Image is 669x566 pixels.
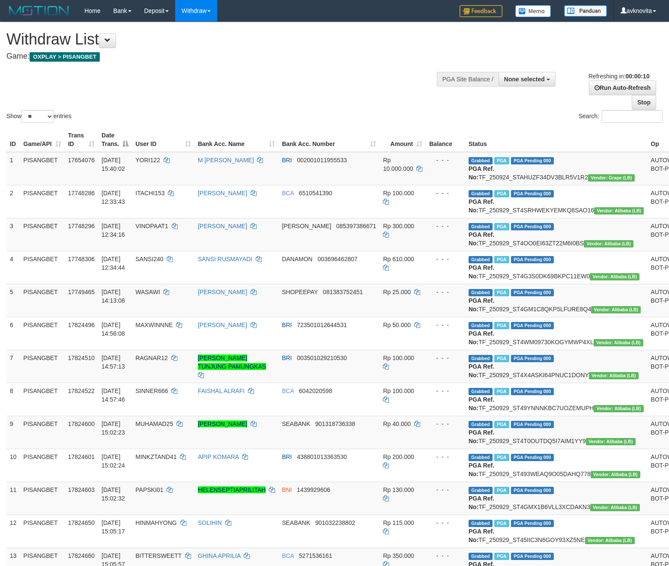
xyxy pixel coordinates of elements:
[102,190,125,205] span: [DATE] 12:33:43
[198,453,239,460] a: APIP KOMARA
[383,223,414,229] span: Rp 300.000
[20,284,65,317] td: PISANGBET
[494,355,509,362] span: Marked by avksona
[465,449,647,482] td: TF_250929_ST493WEAQ9O05DAHQ778
[469,165,494,181] b: PGA Ref. No:
[68,519,95,526] span: 17824650
[102,420,125,436] span: [DATE] 15:02:23
[511,289,554,296] span: PGA Pending
[465,482,647,515] td: TF_250929_ST4GMX1B6VLL3XCDAKN3
[102,519,125,535] span: [DATE] 15:05:17
[469,297,494,313] b: PGA Ref. No:
[469,355,493,362] span: Grabbed
[68,322,95,328] span: 17824496
[299,387,332,394] span: Copy 6042020598 to clipboard
[6,317,20,350] td: 6
[383,552,414,559] span: Rp 350.000
[469,157,493,164] span: Grabbed
[297,322,347,328] span: Copy 723501012644531 to clipboard
[135,190,164,197] span: ITACHI153
[135,157,160,164] span: YORI122
[98,128,132,152] th: Date Trans.: activate to sort column descending
[429,486,462,494] div: - - -
[135,453,176,460] span: MINKZTAND41
[465,317,647,350] td: TF_250929_ST4WM09730KOGYMWP4XL
[282,420,310,427] span: SEABANK
[282,223,331,229] span: [PERSON_NAME]
[494,454,509,461] span: Marked by avksona
[20,317,65,350] td: PISANGBET
[198,190,247,197] a: [PERSON_NAME]
[6,128,20,152] th: ID
[469,289,493,296] span: Grabbed
[469,330,494,346] b: PGA Ref. No:
[198,387,245,394] a: FAISHAL ALRAFI
[6,152,20,185] td: 1
[494,289,509,296] span: Marked by avkjunita
[511,256,554,263] span: PGA Pending
[591,306,641,313] span: Vendor URL: https://dashboard.q2checkout.com/secure
[469,528,494,543] b: PGA Ref. No:
[198,289,247,295] a: [PERSON_NAME]
[6,4,72,17] img: MOTION_logo.png
[383,157,413,172] span: Rp 10.000.000
[588,174,635,182] span: Vendor URL: https://dashboard.q2checkout.com/secure
[465,350,647,383] td: TF_250929_ST4X4ASKI64PNUC1DONY
[429,222,462,230] div: - - -
[383,256,414,262] span: Rp 610.000
[317,256,357,262] span: Copy 003696462807 to clipboard
[469,553,493,560] span: Grabbed
[429,551,462,560] div: - - -
[135,486,163,493] span: PAPSKI01
[6,482,20,515] td: 11
[68,453,95,460] span: 17824601
[297,354,347,361] span: Copy 003501029210530 to clipboard
[135,519,176,526] span: HINMAHYONG
[465,383,647,416] td: TF_250929_ST49YNNNKBC7UOZEMUPH
[429,420,462,428] div: - - -
[590,504,640,511] span: Vendor URL: https://dashboard.q2checkout.com/secure
[282,322,292,328] span: BRI
[515,5,551,17] img: Button%20Memo.svg
[504,76,545,83] span: None selected
[102,223,125,238] span: [DATE] 12:34:16
[465,416,647,449] td: TF_250929_ST4T0OUTDQ5I7AIM1YY9
[469,264,494,280] b: PGA Ref. No:
[429,518,462,527] div: - - -
[297,453,347,460] span: Copy 438801013363530 to clipboard
[469,198,494,214] b: PGA Ref. No:
[6,110,72,123] label: Show entries
[511,190,554,197] span: PGA Pending
[323,289,363,295] span: Copy 081383752451 to clipboard
[6,218,20,251] td: 3
[469,487,493,494] span: Grabbed
[625,73,649,80] strong: 00:00:10
[102,322,125,337] span: [DATE] 14:56:08
[469,388,493,395] span: Grabbed
[68,354,95,361] span: 17824510
[584,240,633,247] span: Vendor URL: https://dashboard.q2checkout.com/secure
[469,363,494,378] b: PGA Ref. No:
[20,515,65,548] td: PISANGBET
[469,421,493,428] span: Grabbed
[383,354,414,361] span: Rp 100.000
[297,157,347,164] span: Copy 002001011955533 to clipboard
[6,251,20,284] td: 4
[68,387,95,394] span: 17824522
[511,157,554,164] span: PGA Pending
[494,190,509,197] span: Marked by avksona
[383,190,414,197] span: Rp 100.000
[511,355,554,362] span: PGA Pending
[469,231,494,247] b: PGA Ref. No:
[135,354,167,361] span: RAGNAR12
[198,552,241,559] a: GHINA APRILIA
[68,420,95,427] span: 17824600
[198,420,247,427] a: [PERSON_NAME]
[465,284,647,317] td: TF_250929_ST4GM1C8QKP5LFURE8Q4
[632,95,656,110] a: Stop
[315,420,355,427] span: Copy 901318736338 to clipboard
[135,420,173,427] span: MUHAMAD25
[68,256,95,262] span: 17748306
[20,449,65,482] td: PISANGBET
[437,72,499,86] div: PGA Site Balance /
